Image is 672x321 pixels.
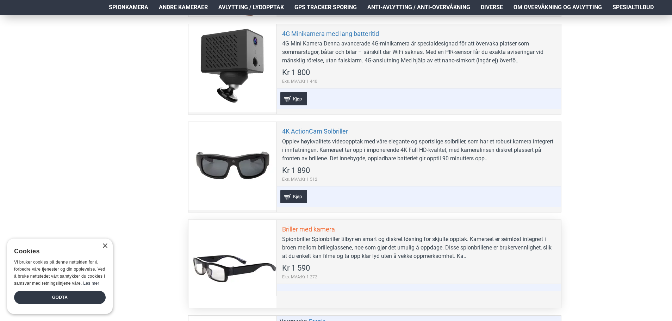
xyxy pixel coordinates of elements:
div: Godta [14,291,106,304]
a: Briller med kamera [282,225,335,233]
span: Avlytting / Lydopptak [218,3,284,12]
span: Kr 1 590 [282,264,310,272]
span: Spesialtilbud [612,3,654,12]
span: Kr 1 800 [282,69,310,76]
a: 4K ActionCam Solbriller 4K ActionCam Solbriller [188,122,276,210]
a: 4G Minikamera med lang batteritid 4G Minikamera med lang batteritid [188,24,276,112]
span: Om overvåkning og avlytting [514,3,602,12]
span: Kjøp [291,97,304,101]
div: Cookies [14,244,101,259]
a: Briller med kamera Briller med kamera [188,220,276,308]
span: Vi bruker cookies på denne nettsiden for å forbedre våre tjenester og din opplevelse. Ved å bruke... [14,260,105,285]
a: 4K ActionCam Solbriller [282,127,348,135]
a: Les mer, opens a new window [83,281,99,286]
a: 4G Minikamera med lang batteritid [282,30,379,38]
span: Spionkamera [109,3,148,12]
span: Diverse [481,3,503,12]
span: Eks. MVA:Kr 1 512 [282,176,317,183]
div: Opplev høykvalitets videoopptak med våre elegante og sportslige solbriller, som har et robust kam... [282,137,556,163]
span: Anti-avlytting / Anti-overvåkning [367,3,470,12]
span: Eks. MVA:Kr 1 440 [282,78,317,85]
span: GPS Tracker Sporing [294,3,357,12]
span: Andre kameraer [159,3,208,12]
span: Kjøp [291,194,304,199]
div: Spionbriller Spionbriller tilbyr en smart og diskret løsning for skjulte opptak. Kameraet er søml... [282,235,556,260]
div: 4G Mini Kamera Denna avancerade 4G-minikamera är specialdesignad för att övervaka platser som som... [282,39,556,65]
span: Kr 1 890 [282,167,310,174]
span: Eks. MVA:Kr 1 272 [282,274,317,280]
div: Close [102,243,107,249]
